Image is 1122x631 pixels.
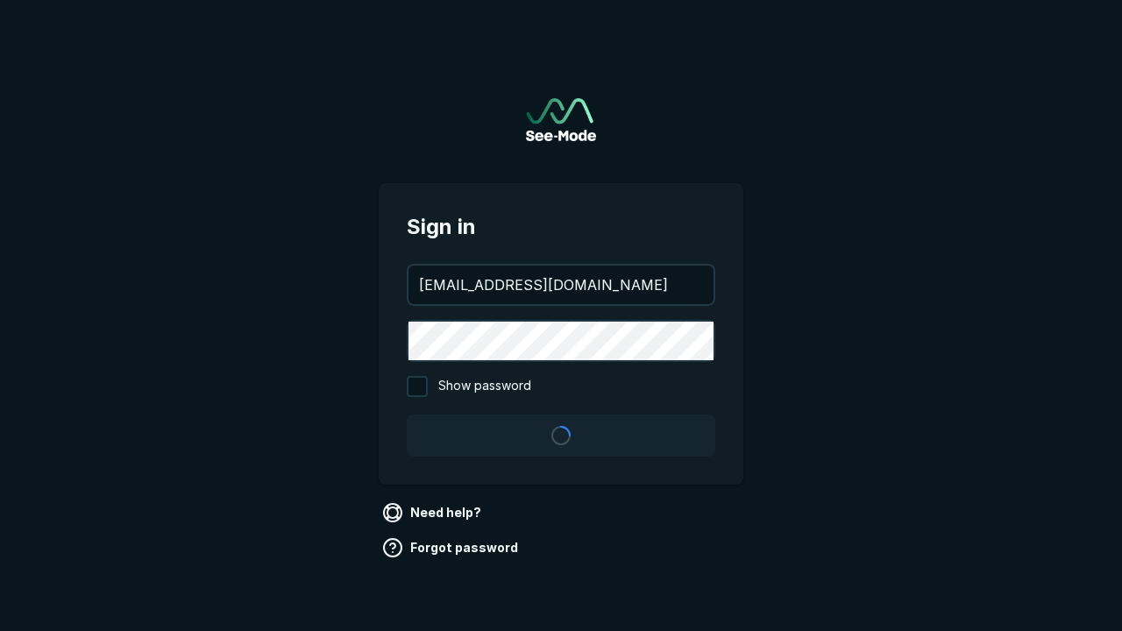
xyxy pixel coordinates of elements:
span: Show password [438,376,531,397]
a: Forgot password [379,534,525,562]
input: your@email.com [408,266,714,304]
a: Need help? [379,499,488,527]
a: Go to sign in [526,98,596,141]
img: See-Mode Logo [526,98,596,141]
span: Sign in [407,211,715,243]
